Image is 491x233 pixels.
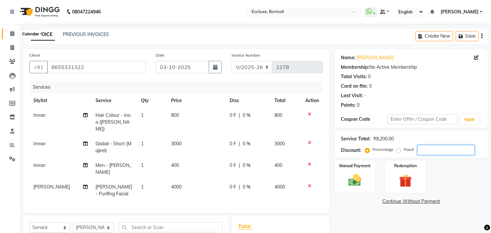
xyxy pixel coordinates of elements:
div: Membership: [341,64,369,71]
button: Create New [415,31,453,41]
span: 800 [275,112,283,118]
div: Last Visit: [341,92,363,99]
span: 800 [171,112,179,118]
span: 0 F [230,140,236,147]
button: Apply [461,115,479,124]
span: 3000 [171,141,182,147]
span: [PERSON_NAME] [33,184,70,190]
span: [PERSON_NAME] - Purifing Facial [96,184,132,197]
div: Points: [341,102,356,109]
div: Name: [341,54,356,61]
div: Total Visits: [341,73,367,80]
span: | [239,184,240,190]
th: Qty [137,93,167,108]
a: Continue Without Payment [336,198,486,205]
span: 3000 [275,141,285,147]
span: Imran [33,141,45,147]
label: Manual Payment [339,163,371,169]
th: Total [271,93,302,108]
span: Imran [33,112,45,118]
span: 1 [141,112,144,118]
div: Discount: [341,147,361,154]
span: 0 % [243,140,251,147]
span: 0 F [230,184,236,190]
span: 4000 [275,184,285,190]
div: Card on file: [341,83,368,90]
span: | [239,162,240,169]
span: 400 [171,162,179,168]
span: 0 % [243,162,251,169]
span: 1 [141,141,144,147]
a: PREVIOUS INVOICES [63,31,109,37]
button: Save [456,31,479,41]
div: 0 [357,102,359,109]
div: 0 [369,83,372,90]
th: Service [92,93,137,108]
label: Fixed [404,147,413,152]
div: No Active Membership [341,64,481,71]
div: Services [30,81,328,93]
th: Action [301,93,323,108]
span: 4000 [171,184,182,190]
span: 0 % [243,184,251,190]
th: Price [167,93,226,108]
span: 0 F [230,162,236,169]
button: +91 [29,61,48,73]
div: ₹8,200.00 [373,135,394,142]
th: Stylist [29,93,92,108]
label: Date [156,52,165,58]
span: 0 % [243,112,251,119]
span: Global - Short (Majirel) [96,141,132,153]
label: Redemption [394,163,417,169]
span: | [239,140,240,147]
span: | [239,112,240,119]
img: _cash.svg [344,173,365,188]
span: Hair Colour - Inoa ([PERSON_NAME]) [96,112,131,132]
label: Invoice Number [232,52,260,58]
img: logo [17,3,61,21]
a: [PERSON_NAME] [357,54,394,61]
div: Service Total: [341,135,371,142]
div: Coupon Code [341,116,388,123]
span: 0 F [230,112,236,119]
div: 0 [368,73,371,80]
span: 1 [141,184,144,190]
div: - [364,92,366,99]
span: 1 [141,162,144,168]
input: Search by Name/Mobile/Email/Code [47,61,146,73]
span: Total [238,223,253,230]
div: Calendar [21,30,41,38]
th: Disc [226,93,271,108]
span: Men - [PERSON_NAME] [96,162,132,175]
label: Client [29,52,40,58]
img: _gift.svg [395,173,416,189]
span: [PERSON_NAME] [441,9,479,15]
b: 08047224946 [72,3,101,21]
label: Percentage [373,147,394,152]
input: Search or Scan [119,222,222,232]
input: Enter Offer / Coupon Code [388,114,458,124]
span: Imran [33,162,45,168]
span: 400 [275,162,283,168]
